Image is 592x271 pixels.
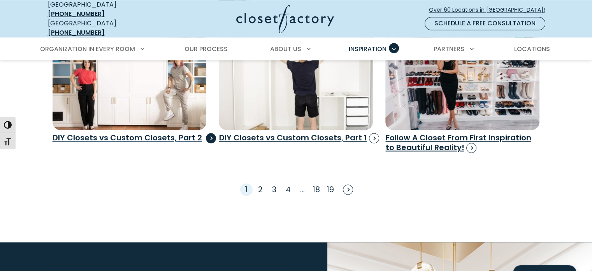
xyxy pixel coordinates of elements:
[219,133,373,143] h3: DIY Closets vs Custom Closets, Part 1
[429,6,551,14] span: Over 60 Locations in [GEOGRAPHIC_DATA]!
[48,28,105,37] a: [PHONE_NUMBER]
[385,133,539,152] h3: Follow A Closet From First Inspiration to Beautiful Reality!
[341,184,353,193] a: Next
[242,184,250,195] span: 1
[434,44,464,53] span: Partners
[272,184,276,195] a: 3
[514,44,550,53] span: Locations
[327,184,334,195] a: 19
[53,133,207,143] h3: DIY Closets vs Custom Closets, Part 2
[299,184,306,195] span: …
[219,14,373,143] a: Closets Man holding tape measure up to closet DIY Closets vs Custom Closets, Part 1
[40,44,135,53] span: Organization in Every Room
[236,5,334,33] img: Closet Factory Logo
[349,44,386,53] span: Inspiration
[313,184,320,195] a: 18
[45,8,214,136] img: The Go 2 Girls stand next to their wallbed
[48,19,161,37] div: [GEOGRAPHIC_DATA]
[35,38,558,60] nav: Primary Menu
[184,44,228,53] span: Our Process
[385,14,539,130] img: Woman in her new closet
[53,14,207,143] a: Closets The Go 2 Girls stand next to their wallbed DIY Closets vs Custom Closets, Part 2
[258,184,263,195] a: 2
[270,44,301,53] span: About Us
[385,14,539,152] a: Closets Woman in her new closet Follow A Closet From First Inspiration to Beautiful Reality!
[429,3,552,17] a: Over 60 Locations in [GEOGRAPHIC_DATA]!
[48,9,105,18] a: [PHONE_NUMBER]
[425,17,545,30] a: Schedule a Free Consultation
[286,184,291,195] a: 4
[219,14,373,130] img: Man holding tape measure up to closet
